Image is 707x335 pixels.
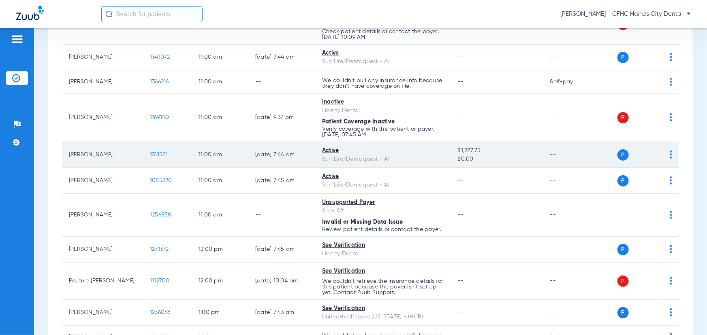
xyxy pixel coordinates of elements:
[322,219,403,225] span: Invalid or Missing Data Issue
[458,114,464,120] span: --
[249,93,316,142] td: [DATE] 9:37 PM
[192,93,249,142] td: 11:00 AM
[458,79,464,85] span: --
[322,267,445,276] div: See Verification
[150,178,172,183] span: 1085220
[62,45,143,70] td: [PERSON_NAME]
[101,6,203,22] input: Search for patients
[544,142,598,168] td: --
[544,93,598,142] td: --
[544,300,598,326] td: --
[322,250,445,258] div: Liberty Dental
[150,278,170,284] span: 1112700
[11,34,23,44] img: hamburger-icon
[150,79,169,85] span: 1366216
[249,168,316,194] td: [DATE] 7:45 AM
[322,172,445,181] div: Active
[458,246,464,252] span: --
[150,246,169,252] span: 1271372
[62,93,143,142] td: [PERSON_NAME]
[150,152,168,157] span: 1311581
[62,263,143,300] td: Poutnie [PERSON_NAME]
[617,307,629,318] span: P
[105,11,113,18] img: Search Icon
[192,194,249,237] td: 11:00 AM
[458,310,464,315] span: --
[192,168,249,194] td: 11:00 AM
[322,146,445,155] div: Active
[192,70,249,93] td: 11:00 AM
[322,181,445,189] div: Sun Life/Dentaquest - AI
[544,168,598,194] td: --
[617,175,629,187] span: P
[322,198,445,207] div: Unsupported Payer
[322,207,445,215] div: Slide 0%
[617,276,629,287] span: P
[16,6,44,20] img: Zuub Logo
[150,310,171,315] span: 1236068
[322,119,395,125] span: Patient Coverage Inactive
[322,241,445,250] div: See Verification
[62,237,143,263] td: [PERSON_NAME]
[150,212,171,218] span: 1256858
[670,211,672,219] img: group-dot-blue.svg
[670,78,672,86] img: group-dot-blue.svg
[670,277,672,285] img: group-dot-blue.svg
[544,237,598,263] td: --
[458,54,464,60] span: --
[249,142,316,168] td: [DATE] 7:44 AM
[62,142,143,168] td: [PERSON_NAME]
[670,53,672,61] img: group-dot-blue.svg
[62,300,143,326] td: [PERSON_NAME]
[62,70,143,93] td: [PERSON_NAME]
[322,227,445,232] p: Review patient details or contact the payer.
[150,54,170,60] span: 1341072
[560,10,691,18] span: [PERSON_NAME] - CFHC Haines City Dental
[192,300,249,326] td: 1:00 PM
[666,296,707,335] iframe: Chat Widget
[544,194,598,237] td: --
[617,149,629,161] span: P
[544,263,598,300] td: --
[322,126,445,138] p: Verify coverage with the patient or payer. [DATE] 07:45 AM.
[322,278,445,295] p: We couldn’t retrieve the insurance details for this patient because the payer isn’t set up yet. C...
[670,113,672,121] img: group-dot-blue.svg
[322,49,445,57] div: Active
[458,146,537,155] span: $1,227.75
[322,98,445,106] div: Inactive
[322,29,445,40] p: Check patient details or contact the payer. [DATE] 10:09 AM.
[322,57,445,66] div: Sun Life/Dentaquest - AI
[617,244,629,255] span: P
[192,263,249,300] td: 12:00 PM
[458,212,464,218] span: --
[192,45,249,70] td: 11:00 AM
[62,168,143,194] td: [PERSON_NAME]
[192,142,249,168] td: 11:00 AM
[322,313,445,321] div: UnitedHealthcare [US_STATE] - (HUB)
[670,176,672,184] img: group-dot-blue.svg
[150,114,169,120] span: 1169140
[670,151,672,159] img: group-dot-blue.svg
[617,112,629,123] span: P
[670,245,672,253] img: group-dot-blue.svg
[544,70,598,93] td: Self-pay
[249,237,316,263] td: [DATE] 7:45 AM
[458,155,537,163] span: $0.00
[617,52,629,63] span: P
[249,70,316,93] td: --
[62,194,143,237] td: [PERSON_NAME]
[249,300,316,326] td: [DATE] 7:43 AM
[544,45,598,70] td: --
[249,194,316,237] td: --
[458,178,464,183] span: --
[249,263,316,300] td: [DATE] 10:04 PM
[322,78,445,89] p: We couldn’t pull any insurance info because they don’t have coverage on file.
[322,155,445,163] div: Sun Life/Dentaquest - AI
[249,45,316,70] td: [DATE] 7:44 AM
[322,304,445,313] div: See Verification
[192,237,249,263] td: 12:00 PM
[322,106,445,115] div: Liberty Dental
[458,278,464,284] span: --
